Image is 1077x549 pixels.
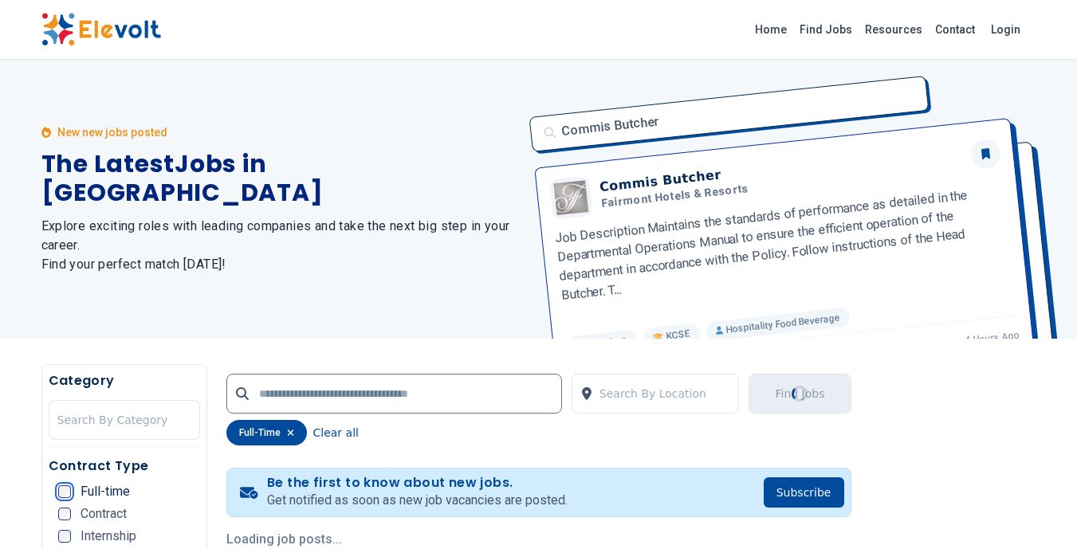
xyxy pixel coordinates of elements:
[793,17,859,42] a: Find Jobs
[764,477,844,508] button: Subscribe
[981,14,1030,45] a: Login
[58,485,71,498] input: Full-time
[41,13,161,46] img: Elevolt
[267,491,568,510] p: Get notified as soon as new job vacancies are posted.
[57,124,167,140] p: New new jobs posted
[41,150,520,207] h1: The Latest Jobs in [GEOGRAPHIC_DATA]
[49,457,200,476] h5: Contract Type
[313,420,359,445] button: Clear all
[226,420,307,445] div: full-time
[226,530,851,549] p: Loading job posts...
[859,17,929,42] a: Resources
[41,217,520,274] h2: Explore exciting roles with leading companies and take the next big step in your career. Find you...
[749,17,793,42] a: Home
[49,371,200,390] h5: Category
[267,475,568,491] h4: Be the first to know about new jobs.
[997,473,1077,549] iframe: Chat Widget
[81,508,127,520] span: Contract
[792,386,808,402] div: Loading...
[58,508,71,520] input: Contract
[81,530,136,543] span: Internship
[749,374,851,414] button: Find JobsLoading...
[58,530,71,543] input: Internship
[929,17,981,42] a: Contact
[81,485,130,498] span: Full-time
